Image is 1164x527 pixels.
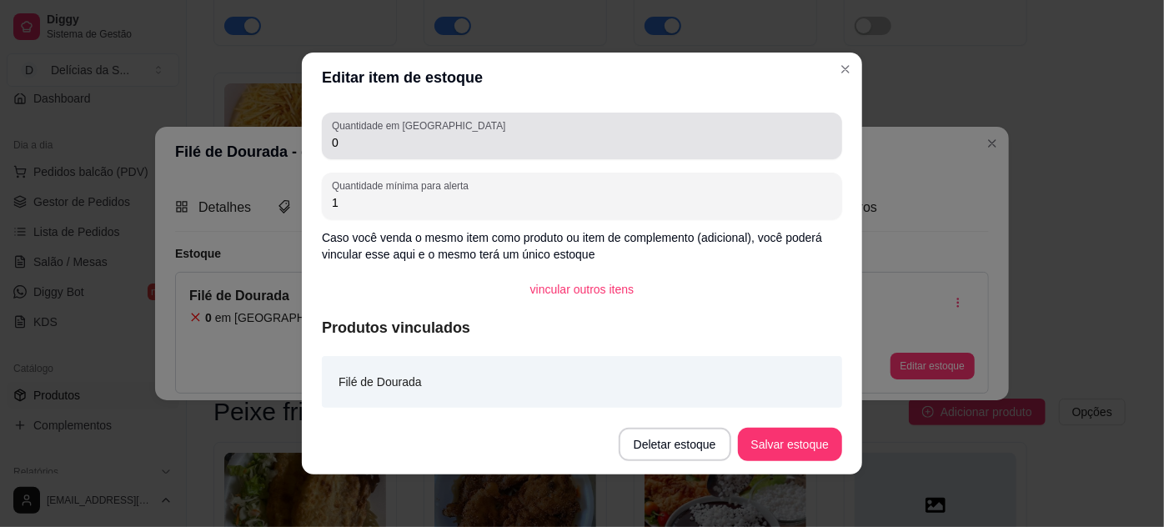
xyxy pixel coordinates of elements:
button: Deletar estoque [619,428,731,461]
article: Filé de Dourada [339,373,422,391]
label: Quantidade em [GEOGRAPHIC_DATA] [332,118,511,133]
button: Salvar estoque [738,428,842,461]
p: Caso você venda o mesmo item como produto ou item de complemento (adicional), você poderá vincula... [322,229,842,263]
header: Editar item de estoque [302,53,862,103]
button: Close [832,56,859,83]
label: Quantidade mínima para alerta [332,178,474,193]
article: Produtos vinculados [322,316,842,339]
input: Quantidade mínima para alerta [332,194,832,211]
button: vincular outros itens [517,273,648,306]
input: Quantidade em estoque [332,134,832,151]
